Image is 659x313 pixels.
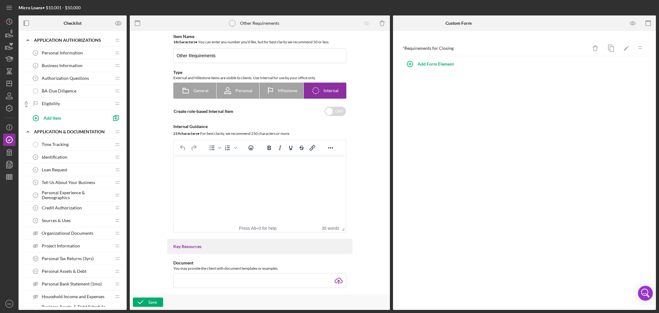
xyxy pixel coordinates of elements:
[446,21,472,26] b: Custom Form
[275,144,285,152] button: Italic
[246,144,256,152] button: Emojis
[42,88,76,93] span: BA-Due Diligence
[44,112,61,124] div: Add Item
[133,298,163,307] button: Save
[174,155,346,224] iframe: Rich Text Area
[42,190,111,200] span: Personal Experience & Demographics
[278,88,297,93] span: Milestone
[35,219,36,222] tspan: 9
[42,269,87,274] span: Personal Assets & Debt
[173,124,346,129] div: Internal Guidance
[42,101,60,106] span: Eligibility
[322,226,339,231] button: 35 words
[42,142,69,147] span: Time Tracking
[42,180,95,185] span: Tell Us About Your Business
[35,77,36,80] tspan: 3
[35,168,36,171] tspan: 5
[35,181,36,184] tspan: 6
[178,144,188,152] button: Undo
[222,144,238,152] div: Numbered list
[35,156,36,159] tspan: 4
[28,112,108,124] button: Add Item
[34,129,111,134] div: Application & Documentation
[35,51,36,54] tspan: 1
[42,243,80,248] span: Project Information
[173,75,346,81] div: External and Milestone items are visible to clients. Use Internal for use by your office only.
[307,144,318,152] button: Insert/edit link
[339,224,346,232] div: Press the Up and Down arrow keys to resize the editor.
[42,281,102,286] span: Personal Bank Statement (1mo)
[42,63,82,68] span: Business Information
[64,21,82,26] b: Checklist
[173,244,346,249] div: Key Resources
[638,286,653,301] div: Open Intercom Messenger
[34,270,37,273] tspan: 11
[235,88,252,93] span: Personal
[264,144,274,152] button: Bold
[231,226,285,231] div: Press Alt+0 for help
[42,218,71,223] span: Sources & Uses
[173,260,346,265] div: Document
[325,144,336,152] button: Reveal or hide additional toolbar items
[7,302,12,306] text: MK
[35,64,36,67] tspan: 2
[173,131,346,137] div: For best clarity, we recommend 250 characters or more.
[173,131,200,136] b: 219 character s •
[19,5,81,10] div: • $10,001 - $50,000
[34,257,37,260] tspan: 10
[42,294,104,299] span: Household Income and Expenses
[188,144,199,152] button: Redo
[19,5,42,10] b: Micro Loans
[42,231,93,236] span: Organizational Documents
[42,205,82,210] span: Credit Authorization
[285,144,296,152] button: Underline
[173,70,346,75] div: Type
[418,58,454,70] div: Add Form Element
[240,21,279,26] div: Other Requirements
[42,167,67,172] span: Loan Request
[174,109,233,114] label: Create role-based Internal Item
[193,88,209,93] span: General
[42,50,83,55] span: Personal Information
[207,144,222,152] div: Bullet list
[148,298,157,307] div: Save
[34,38,111,43] div: Application Authorizations
[402,58,460,70] button: Add Form Element
[42,155,67,160] span: Identification
[323,88,339,93] span: Internal
[35,194,36,197] tspan: 7
[173,39,346,45] div: You can enter any number you'd like, but for best clarity we recommend 50 or less.
[173,40,197,44] b: 18 character s •
[3,298,15,310] button: MK
[42,256,94,261] span: Personal Tax Returns (3yrs)
[173,34,346,39] div: Item Name
[296,144,307,152] button: Strikethrough
[42,76,89,81] span: Authorization Questions
[35,206,36,209] tspan: 8
[173,265,346,272] div: You may provide the client with document templates or examples.
[403,46,588,51] div: * Requirements for Closing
